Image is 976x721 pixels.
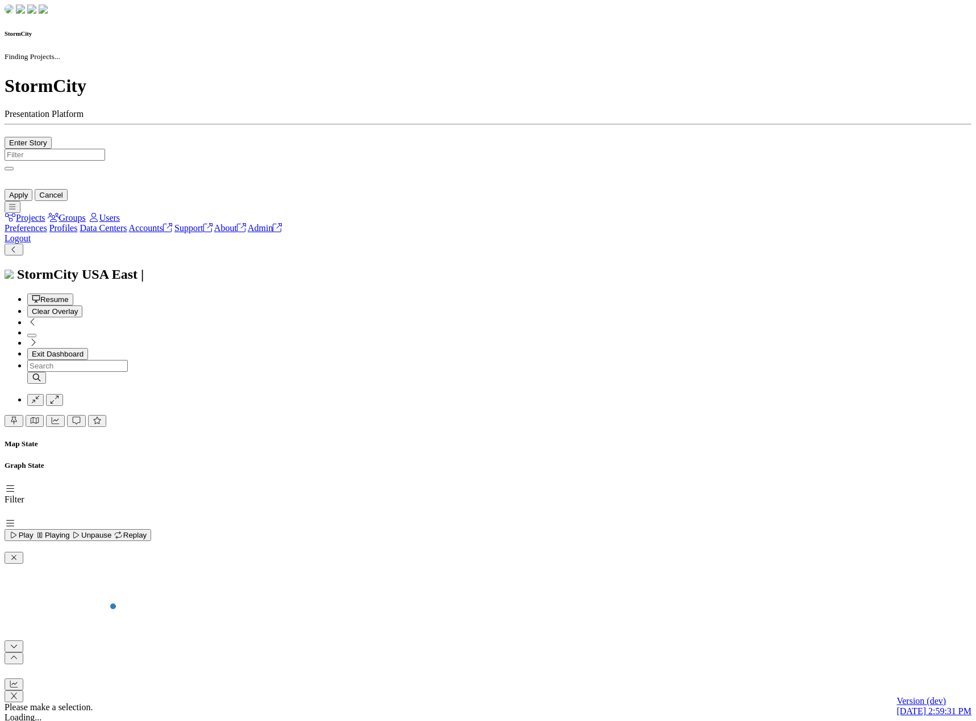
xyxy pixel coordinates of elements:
[16,5,25,14] img: chi-fish-down.png
[27,360,128,372] input: Search
[141,267,144,282] span: |
[896,696,971,716] a: Version (dev) [DATE] 2:59:31 PM
[49,223,78,233] a: Profiles
[27,348,88,360] button: Exit Dashboard
[248,223,282,233] a: Admin
[35,531,69,539] span: Playing
[174,223,212,233] a: Support
[5,149,105,161] input: Filter
[214,223,246,233] a: About
[5,461,971,470] h5: Graph State
[896,706,971,716] span: [DATE] 2:59:31 PM
[27,5,36,14] img: chi-fish-up.png
[5,76,971,97] h1: StormCity
[5,5,14,14] img: chi-fish-down.png
[5,529,151,541] button: Play Playing Unpause Replay
[27,294,73,305] button: Resume
[5,702,971,712] div: Please make a selection.
[129,223,172,233] a: Accounts
[114,531,147,539] span: Replay
[5,213,45,223] a: Projects
[5,30,971,37] h6: StormCity
[5,109,84,119] span: Presentation Platform
[5,137,52,149] button: Enter Story
[80,223,127,233] a: Data Centers
[82,267,137,282] span: USA East
[5,233,31,243] a: Logout
[5,270,14,279] img: chi-fish-icon.svg
[17,267,78,282] span: StormCity
[5,52,60,61] small: Finding Projects...
[5,223,47,233] a: Preferences
[39,5,48,14] img: chi-fish-blink.png
[5,189,32,201] button: Apply
[35,189,68,201] button: Cancel
[5,439,971,448] h5: Map State
[88,213,120,223] a: Users
[72,531,111,539] span: Unpause
[48,213,86,223] a: Groups
[5,494,24,504] label: Filter
[27,305,82,317] button: Clear Overlay
[9,531,34,539] span: Play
